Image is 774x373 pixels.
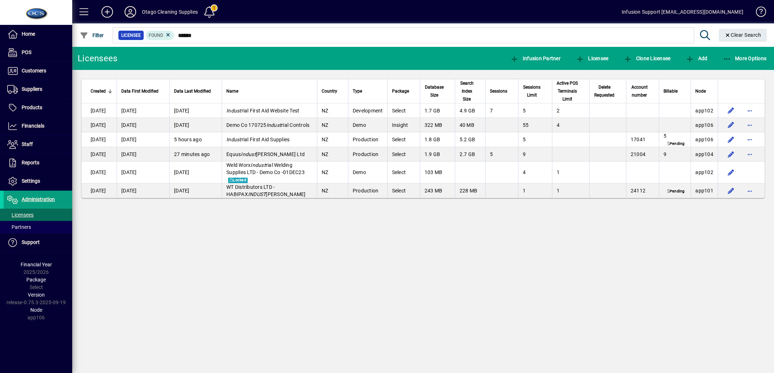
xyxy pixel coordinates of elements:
td: 1 [552,183,589,198]
button: More options [744,148,756,160]
td: 27 minutes ago [169,147,222,161]
td: 4 [552,118,589,132]
span: Name [226,87,238,95]
td: [DATE] [117,118,169,132]
td: [DATE] [117,132,169,147]
td: Select [387,161,420,183]
span: Locked [228,178,248,183]
em: Indust [266,122,282,128]
td: 322 MB [420,118,455,132]
span: Account number [631,83,648,99]
span: Country [322,87,337,95]
td: [DATE] [82,132,117,147]
span: Clear Search [725,32,761,38]
span: Licensees [7,212,34,218]
em: INDUST [248,191,266,197]
td: NZ [317,147,348,161]
span: rial First Aid Supplies [226,137,290,142]
td: [DATE] [82,183,117,198]
td: [DATE] [117,103,169,118]
span: app104.prod.infusionbusinesssoftware.com [695,151,713,157]
a: Staff [4,136,72,154]
div: Name [226,87,313,95]
a: Support [4,234,72,252]
button: Clear [719,29,767,42]
span: Pending [665,189,686,195]
span: Sessions [490,87,507,95]
em: Indust [251,162,266,168]
span: Clone Licensee [623,55,670,61]
td: 5 hours ago [169,132,222,147]
td: 9 [518,147,552,161]
a: Licensees [4,209,72,221]
button: Profile [119,5,142,18]
button: Infusion Partner [508,52,562,65]
div: Data First Modified [121,87,165,95]
div: Delete Requested [594,83,622,99]
td: Production [348,183,387,198]
td: [DATE] [82,118,117,132]
td: 1.7 GB [420,103,455,118]
span: Type [353,87,362,95]
a: Knowledge Base [751,1,765,25]
span: Active POS Terminals Limit [557,79,578,103]
td: Select [387,183,420,198]
td: NZ [317,118,348,132]
td: NZ [317,183,348,198]
td: NZ [317,103,348,118]
td: 228 MB [455,183,486,198]
span: app106.prod.infusionbusinesssoftware.com [695,137,713,142]
td: 4 [518,161,552,183]
td: 2.7 GB [455,147,486,161]
em: Indust [226,137,242,142]
td: [DATE] [82,147,117,161]
span: Pending [665,141,686,147]
div: Otago Cleaning Supplies [142,6,198,18]
div: Database Size [425,83,451,99]
div: Search Index Size [460,79,481,103]
button: More options [744,105,756,116]
td: 243 MB [420,183,455,198]
button: Edit [725,134,737,145]
span: Data Last Modified [174,87,211,95]
button: Add [684,52,709,65]
span: Delete Requested [594,83,615,99]
div: Data Last Modified [174,87,217,95]
span: Package [26,277,46,283]
span: More Options [723,55,767,61]
div: Infusion Support [EMAIL_ADDRESS][DOMAIN_NAME] [622,6,743,18]
span: Financial Year [21,262,52,267]
span: Weld Worx rial Welding Supplies LTD - Demo Co -01DEC23 [226,162,305,175]
td: Production [348,132,387,147]
td: 24112 [626,183,659,198]
span: Partners [7,224,31,230]
td: [DATE] [169,118,222,132]
span: POS [22,49,31,55]
button: Add [96,5,119,18]
td: 5 [518,103,552,118]
span: app102.prod.infusionbusinesssoftware.com [695,169,713,175]
span: Node [30,307,42,313]
td: NZ [317,132,348,147]
td: NZ [317,161,348,183]
button: Edit [725,148,737,160]
span: Add [686,55,707,61]
td: 103 MB [420,161,455,183]
td: 17041 [626,132,659,147]
div: Type [353,87,383,95]
span: Home [22,31,35,37]
span: Reports [22,160,39,165]
div: Sessions [490,87,514,95]
span: Sessions Limit [523,83,541,99]
span: Created [91,87,106,95]
button: Edit [725,119,737,131]
em: Indust [226,108,242,114]
td: [DATE] [117,147,169,161]
button: Edit [725,105,737,116]
span: WT Distributors LTD - HABIPAX [PERSON_NAME] [226,184,306,197]
td: 2 [552,103,589,118]
td: 1 [518,183,552,198]
td: Development [348,103,387,118]
td: Insight [387,118,420,132]
span: Suppliers [22,86,42,92]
